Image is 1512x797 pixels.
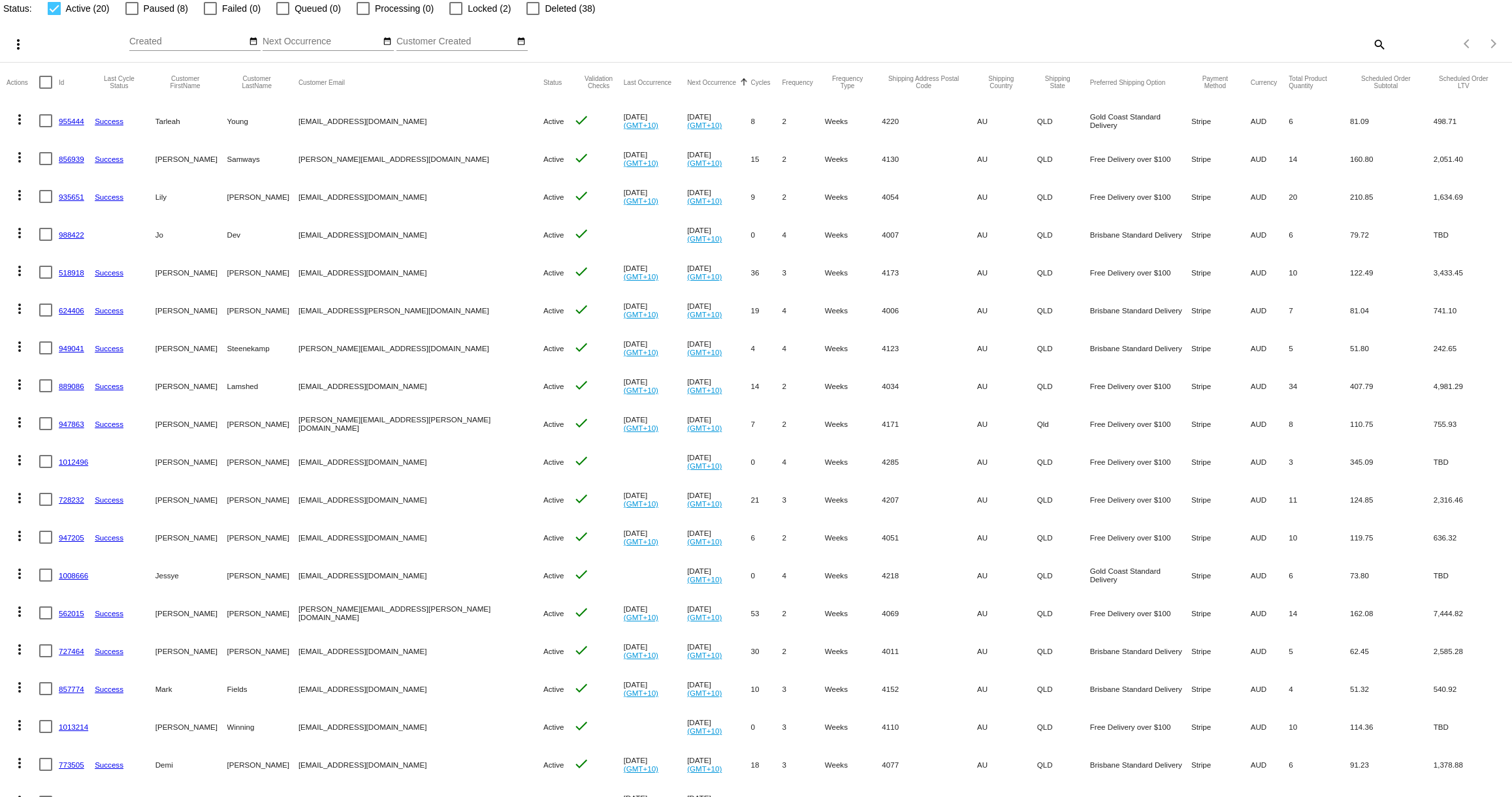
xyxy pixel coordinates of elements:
[977,291,1037,329] mat-cell: AU
[1350,291,1434,329] mat-cell: 81.04
[155,215,227,253] mat-cell: Jo
[95,382,123,390] a: Success
[977,443,1037,480] mat-cell: AU
[59,495,84,504] a: 728232
[782,480,824,518] mat-cell: 3
[1191,140,1251,178] mat-cell: Stripe
[825,102,882,140] mat-cell: Weeks
[782,367,824,405] mat-cell: 2
[825,556,882,594] mat-cell: Weeks
[1191,367,1251,405] mat-cell: Stripe
[750,215,782,253] mat-cell: 0
[263,37,380,47] input: Next Occurrence
[750,102,782,140] mat-cell: 8
[1350,102,1434,140] mat-cell: 81.09
[977,215,1037,253] mat-cell: AU
[977,480,1037,518] mat-cell: AU
[1251,405,1289,443] mat-cell: AUD
[227,518,298,556] mat-cell: [PERSON_NAME]
[227,329,298,367] mat-cell: Steenekamp
[1251,443,1289,480] mat-cell: AUD
[825,329,882,367] mat-cell: Weeks
[10,37,26,52] mat-icon: more_vert
[687,121,722,129] a: (GMT+10)
[1090,215,1191,253] mat-cell: Brisbane Standard Delivery
[1251,78,1278,86] button: Change sorting for CurrencyIso
[687,291,750,329] mat-cell: [DATE]
[1191,253,1251,291] mat-cell: Stripe
[750,253,782,291] mat-cell: 36
[1191,291,1251,329] mat-cell: Stripe
[977,140,1037,178] mat-cell: AU
[825,443,882,480] mat-cell: Weeks
[825,405,882,443] mat-cell: Weeks
[155,518,227,556] mat-cell: [PERSON_NAME]
[1289,518,1350,556] mat-cell: 10
[1090,253,1191,291] mat-cell: Free Delivery over $100
[1090,78,1166,86] button: Change sorting for PreferredShippingOption
[155,405,227,443] mat-cell: [PERSON_NAME]
[1350,140,1434,178] mat-cell: 160.80
[1434,253,1505,291] mat-cell: 3,433.45
[687,480,750,518] mat-cell: [DATE]
[1434,556,1505,594] mat-cell: TBD
[1191,556,1251,594] mat-cell: Stripe
[59,420,84,428] a: 947863
[882,367,977,405] mat-cell: 4034
[1289,367,1350,405] mat-cell: 34
[882,140,977,178] mat-cell: 4130
[12,187,27,203] mat-icon: more_vert
[1434,140,1505,178] mat-cell: 2,051.40
[249,37,258,47] mat-icon: date_range
[1251,140,1289,178] mat-cell: AUD
[298,518,543,556] mat-cell: [EMAIL_ADDRESS][DOMAIN_NAME]
[782,102,824,140] mat-cell: 2
[1090,405,1191,443] mat-cell: Free Delivery over $100
[1037,480,1090,518] mat-cell: QLD
[383,37,392,47] mat-icon: date_range
[298,102,543,140] mat-cell: [EMAIL_ADDRESS][DOMAIN_NAME]
[1350,556,1434,594] mat-cell: 73.80
[977,556,1037,594] mat-cell: AU
[1289,140,1350,178] mat-cell: 14
[687,329,750,367] mat-cell: [DATE]
[687,253,750,291] mat-cell: [DATE]
[624,537,658,546] a: (GMT+10)
[624,121,658,129] a: (GMT+10)
[1289,480,1350,518] mat-cell: 11
[1037,75,1078,89] button: Change sorting for ShippingState
[624,310,658,319] a: (GMT+10)
[750,367,782,405] mat-cell: 14
[1434,329,1505,367] mat-cell: 242.65
[687,196,722,205] a: (GMT+10)
[227,480,298,518] mat-cell: [PERSON_NAME]
[59,306,84,315] a: 624406
[1251,556,1289,594] mat-cell: AUD
[396,37,514,47] input: Customer Created
[687,424,722,432] a: (GMT+10)
[12,528,27,544] mat-icon: more_vert
[977,518,1037,556] mat-cell: AU
[1434,215,1505,253] mat-cell: TBD
[687,499,722,508] a: (GMT+10)
[624,159,658,167] a: (GMT+10)
[1350,75,1422,89] button: Change sorting for Subtotal
[1251,102,1289,140] mat-cell: AUD
[825,140,882,178] mat-cell: Weeks
[624,386,658,394] a: (GMT+10)
[59,458,88,466] a: 1012496
[227,178,298,215] mat-cell: [PERSON_NAME]
[782,556,824,594] mat-cell: 4
[825,178,882,215] mat-cell: Weeks
[59,533,84,542] a: 947205
[825,291,882,329] mat-cell: Weeks
[1434,480,1505,518] mat-cell: 2,316.46
[977,367,1037,405] mat-cell: AU
[882,518,977,556] mat-cell: 4051
[882,75,965,89] button: Change sorting for ShippingPostcode
[227,75,287,89] button: Change sorting for CustomerLastName
[227,140,298,178] mat-cell: Samways
[1037,102,1090,140] mat-cell: QLD
[1251,518,1289,556] mat-cell: AUD
[750,140,782,178] mat-cell: 15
